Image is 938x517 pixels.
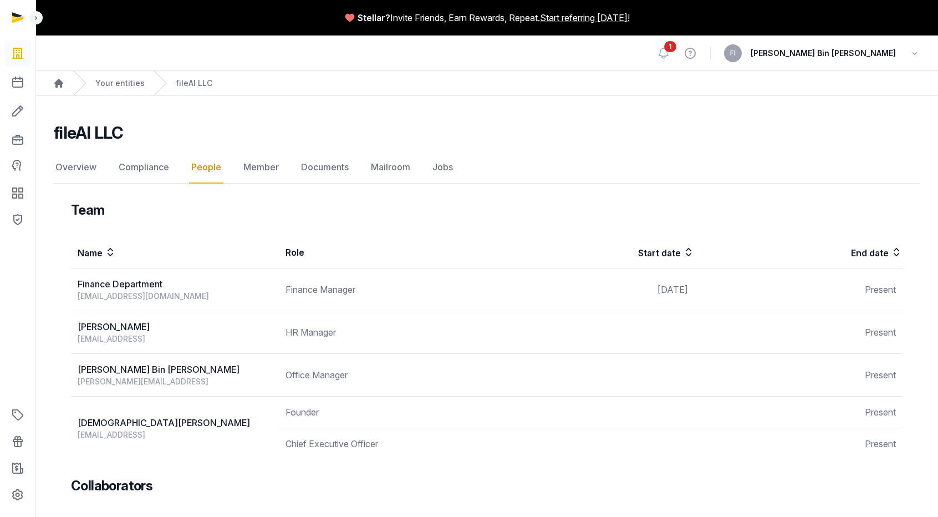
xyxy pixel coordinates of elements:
[78,416,278,429] div: [DEMOGRAPHIC_DATA][PERSON_NAME]
[865,327,896,338] span: Present
[78,333,278,344] div: [EMAIL_ADDRESS]
[78,429,278,440] div: [EMAIL_ADDRESS]
[53,151,99,184] a: Overview
[724,44,742,62] button: FI
[116,151,171,184] a: Compliance
[865,369,896,381] span: Present
[241,151,281,184] a: Member
[738,388,938,517] iframe: Chat Widget
[78,363,278,376] div: [PERSON_NAME] Bin [PERSON_NAME]
[71,477,152,495] h3: Collaborators
[78,376,278,387] div: [PERSON_NAME][EMAIL_ADDRESS]
[540,11,630,24] a: Start referring [DATE]!
[176,78,212,89] a: fileAI LLC
[664,41,676,52] span: 1
[95,78,145,89] a: Your entities
[78,320,278,333] div: [PERSON_NAME]
[279,397,487,428] td: Founder
[751,47,896,60] span: [PERSON_NAME] Bin [PERSON_NAME]
[369,151,412,184] a: Mailroom
[189,151,223,184] a: People
[53,151,920,184] nav: Tabs
[695,237,903,268] th: End date
[865,284,896,295] span: Present
[299,151,351,184] a: Documents
[279,311,487,354] td: HR Manager
[358,11,390,24] span: Stellar?
[71,201,105,219] h3: Team
[279,268,487,311] td: Finance Manager
[279,237,487,268] th: Role
[430,151,455,184] a: Jobs
[71,237,279,268] th: Name
[35,71,938,96] nav: Breadcrumb
[78,277,278,291] div: Finance Department
[279,354,487,397] td: Office Manager
[78,291,278,302] div: [EMAIL_ADDRESS][DOMAIN_NAME]
[487,268,695,311] td: [DATE]
[53,123,124,143] h2: fileAI LLC
[730,50,736,57] span: FI
[487,237,695,268] th: Start date
[279,428,487,460] td: Chief Executive Officer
